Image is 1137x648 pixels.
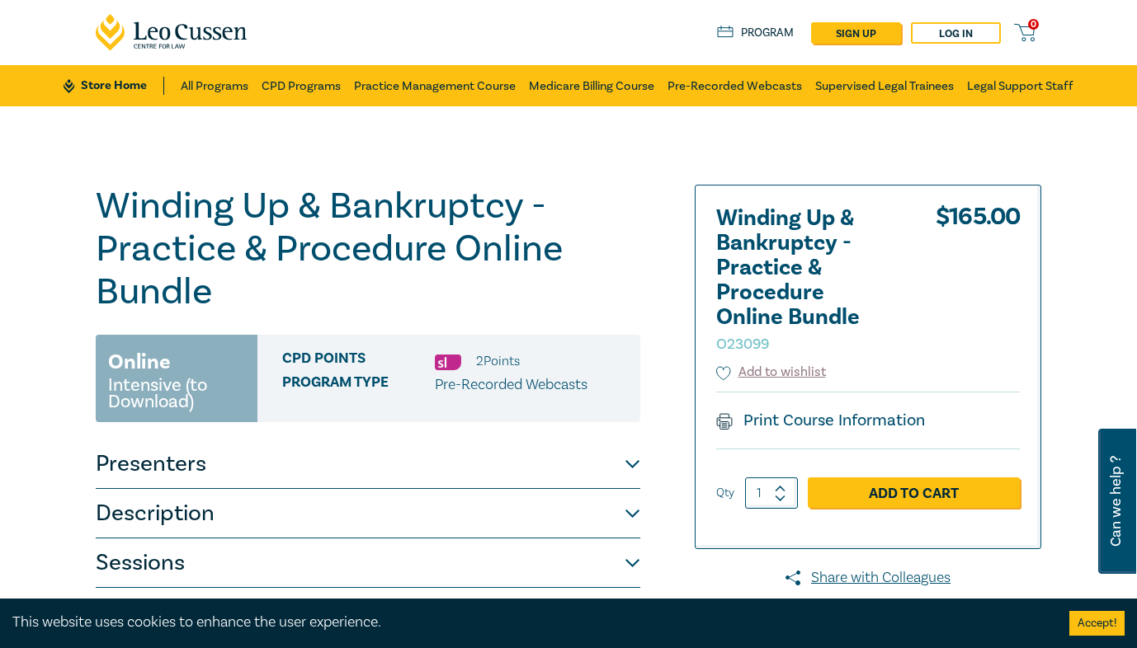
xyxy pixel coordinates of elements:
button: Accept cookies [1069,611,1125,636]
a: Legal Support Staff [967,65,1073,106]
h1: Winding Up & Bankruptcy - Practice & Procedure Online Bundle [96,185,640,313]
h3: Online [108,347,171,377]
img: Substantive Law [435,355,461,370]
a: Print Course Information [716,410,925,431]
div: This website uses cookies to enhance the user experience. [12,612,1045,633]
a: Pre-Recorded Webcasts [668,65,802,106]
div: $ 165.00 [936,206,1020,363]
button: Sessions [96,538,640,588]
a: Log in [911,22,1001,44]
a: Practice Management Course [354,65,516,106]
span: Program type [282,374,435,396]
span: CPD Points [282,350,435,372]
a: Add to Cart [808,477,1020,509]
input: 1 [745,477,798,509]
a: All Programs [181,65,248,106]
small: O23099 [716,335,769,354]
h2: Winding Up & Bankruptcy - Practice & Procedure Online Bundle [716,206,898,355]
button: Publication Details [96,588,640,637]
p: Pre-Recorded Webcasts [435,374,587,396]
a: Program [717,24,794,42]
small: Intensive (to Download) [108,377,245,410]
a: Medicare Billing Course [529,65,654,106]
span: 0 [1028,19,1039,30]
button: Description [96,489,640,538]
li: 2 Point s [476,350,520,372]
button: Presenters [96,439,640,489]
button: Add to wishlist [716,363,826,382]
a: CPD Programs [262,65,341,106]
label: Qty [716,484,734,502]
a: sign up [811,22,901,44]
a: Supervised Legal Trainees [815,65,954,106]
a: Share with Colleagues [695,567,1041,589]
a: Store Home [64,77,163,95]
span: Can we help ? [1108,439,1124,564]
